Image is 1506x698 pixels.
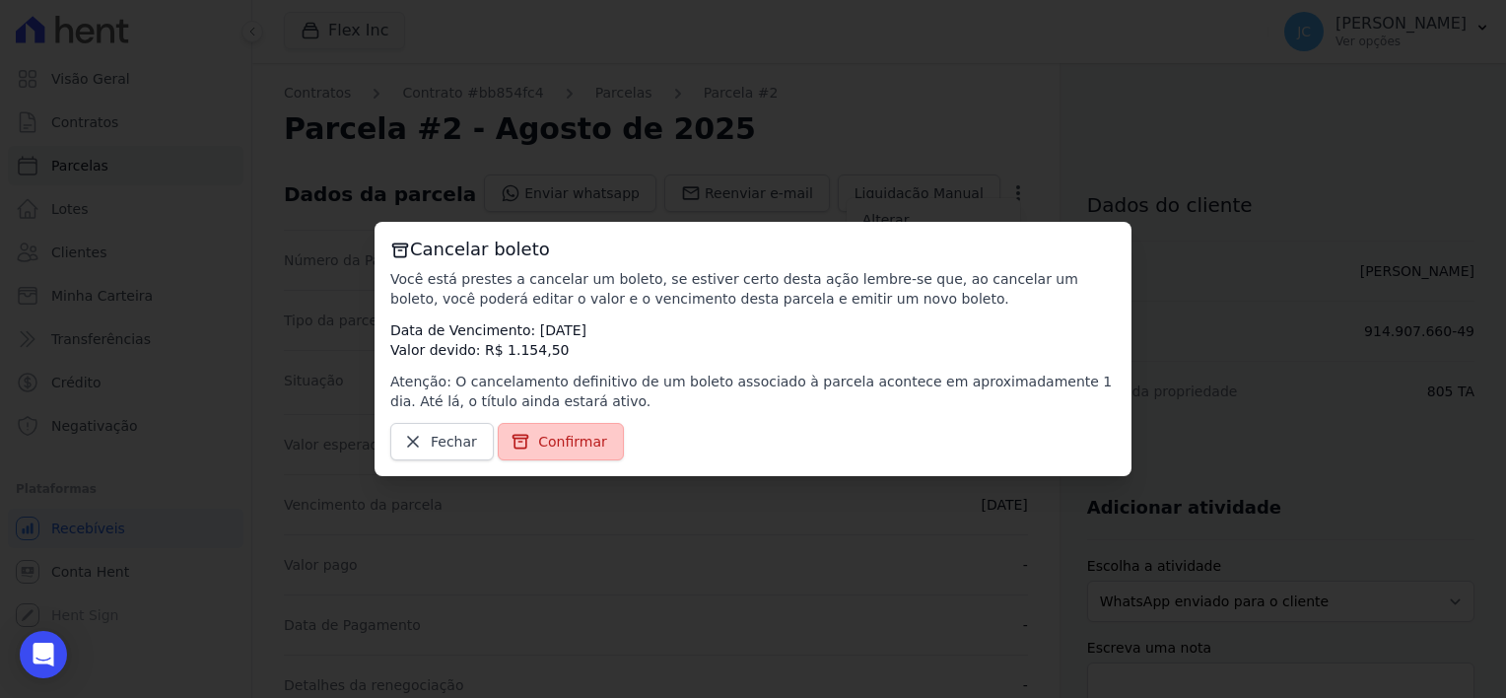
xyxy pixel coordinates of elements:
[390,238,1116,261] h3: Cancelar boleto
[390,423,494,460] a: Fechar
[498,423,624,460] a: Confirmar
[431,432,477,452] span: Fechar
[390,320,1116,360] p: Data de Vencimento: [DATE] Valor devido: R$ 1.154,50
[390,269,1116,309] p: Você está prestes a cancelar um boleto, se estiver certo desta ação lembre-se que, ao cancelar um...
[538,432,607,452] span: Confirmar
[390,372,1116,411] p: Atenção: O cancelamento definitivo de um boleto associado à parcela acontece em aproximadamente 1...
[20,631,67,678] div: Open Intercom Messenger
